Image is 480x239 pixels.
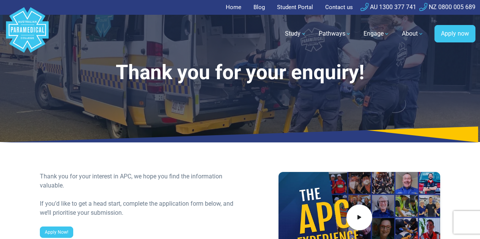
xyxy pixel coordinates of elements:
a: About [397,23,428,44]
a: Engage [359,23,394,44]
div: Thank you for your interest in APC, we hope you find the information valuable. [40,172,235,190]
h1: Thank you for your enquiry! [40,61,440,84]
a: NZ 0800 005 689 [419,3,475,11]
a: Pathways [314,23,356,44]
a: Study [280,23,311,44]
a: Apply Now! [40,227,73,238]
div: If you’d like to get a head start, complete the application form below, and we’ll prioritise your... [40,199,235,217]
a: Apply now [434,25,475,42]
a: Australian Paramedical College [5,15,50,53]
a: AU 1300 377 741 [360,3,416,11]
